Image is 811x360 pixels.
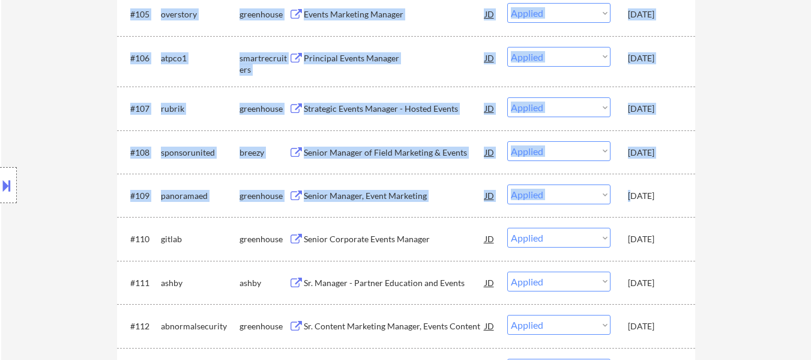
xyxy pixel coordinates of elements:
[304,190,485,202] div: Senior Manager, Event Marketing
[240,190,289,202] div: greenhouse
[484,315,496,337] div: JD
[484,3,496,25] div: JD
[628,103,681,115] div: [DATE]
[130,320,151,332] div: #112
[484,272,496,293] div: JD
[161,8,240,20] div: overstory
[628,190,681,202] div: [DATE]
[304,147,485,159] div: Senior Manager of Field Marketing & Events
[240,320,289,332] div: greenhouse
[628,52,681,64] div: [DATE]
[240,103,289,115] div: greenhouse
[628,8,681,20] div: [DATE]
[240,147,289,159] div: breezy
[304,103,485,115] div: Strategic Events Manager - Hosted Events
[628,147,681,159] div: [DATE]
[240,8,289,20] div: greenhouse
[628,320,681,332] div: [DATE]
[304,52,485,64] div: Principal Events Manager
[240,277,289,289] div: ashby
[484,141,496,163] div: JD
[304,277,485,289] div: Sr. Manager - Partner Education and Events
[484,47,496,69] div: JD
[240,233,289,245] div: greenhouse
[240,52,289,76] div: smartrecruiters
[628,277,681,289] div: [DATE]
[304,320,485,332] div: Sr. Content Marketing Manager, Events Content
[484,228,496,249] div: JD
[130,8,151,20] div: #105
[304,8,485,20] div: Events Marketing Manager
[304,233,485,245] div: Senior Corporate Events Manager
[484,185,496,206] div: JD
[161,52,240,64] div: atpco1
[484,97,496,119] div: JD
[628,233,681,245] div: [DATE]
[161,320,240,332] div: abnormalsecurity
[130,52,151,64] div: #106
